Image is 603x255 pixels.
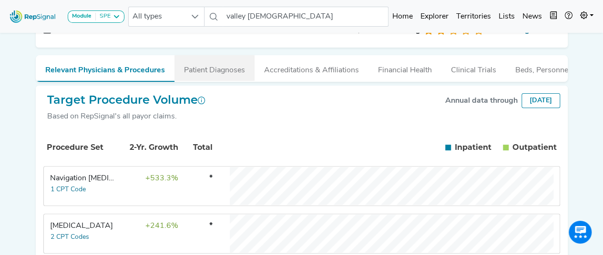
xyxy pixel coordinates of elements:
[45,131,117,164] th: Procedure Set
[145,222,178,230] span: +241.6%
[72,13,92,19] strong: Module
[441,55,506,81] button: Clinical Trials
[50,184,86,195] button: 1 CPT Code
[521,93,560,108] div: [DATE]
[96,13,111,20] div: SPE
[174,55,255,81] button: Patient Diagnoses
[118,131,180,164] th: 2-Yr. Growth
[495,7,519,26] a: Lists
[445,95,518,107] div: Annual data through
[47,111,205,122] div: Based on RepSignal's all payor claims.
[47,93,205,107] h2: Target Procedure Volume
[255,55,368,81] button: Accreditations & Affiliations
[455,142,491,153] span: Inpatient
[145,175,178,182] span: +533.3%
[50,173,115,184] div: Navigation Bronchoscopy
[452,7,495,26] a: Territories
[546,7,561,26] button: Intel Book
[388,7,417,26] a: Home
[519,7,546,26] a: News
[181,131,214,164] th: Total
[50,232,90,243] button: 2 CPT Codes
[129,7,186,26] span: All types
[223,7,388,27] input: Search a physician or facility
[68,10,124,23] button: ModuleSPE
[512,142,557,153] span: Outpatient
[50,220,115,232] div: Transbronchial Biopsy
[368,55,441,81] button: Financial Health
[36,55,174,82] button: Relevant Physicians & Procedures
[417,7,452,26] a: Explorer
